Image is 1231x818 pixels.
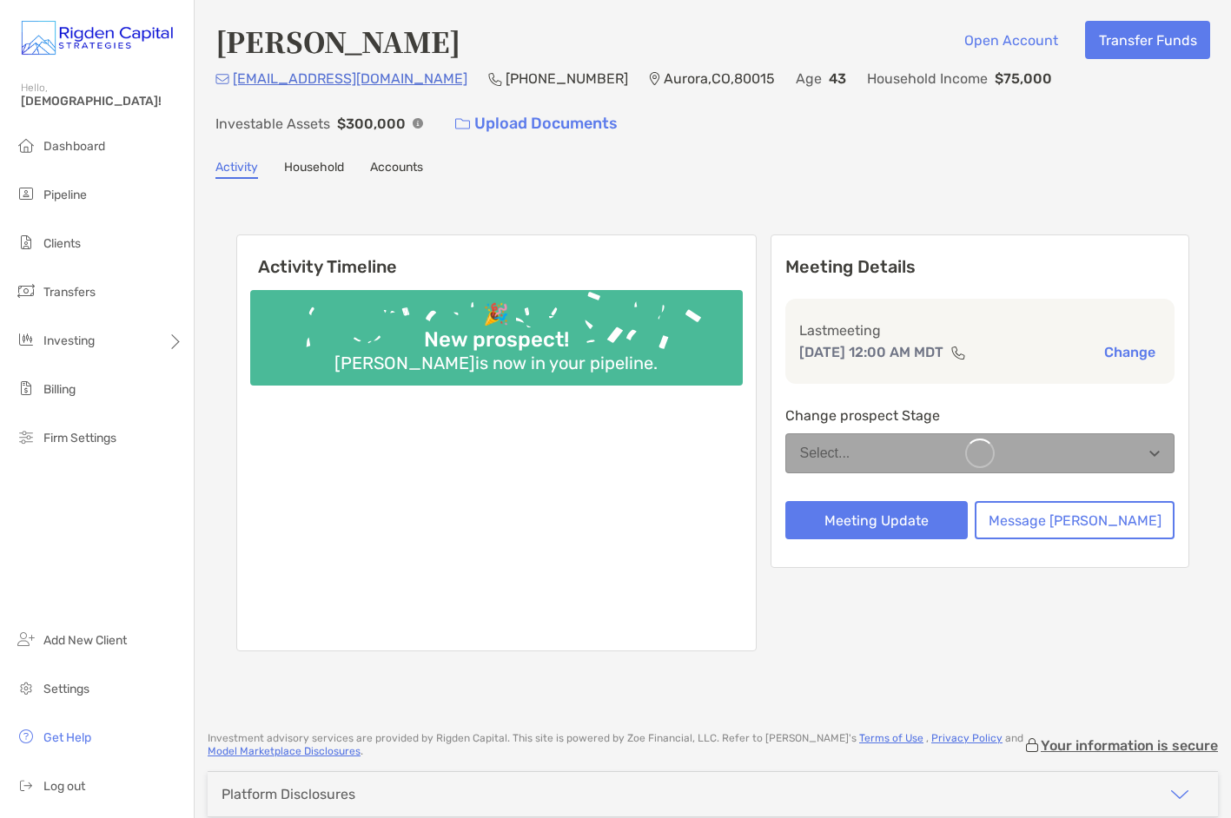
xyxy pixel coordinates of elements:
span: Transfers [43,285,96,300]
button: Change [1099,343,1161,361]
img: dashboard icon [16,135,36,155]
a: Privacy Policy [931,732,1003,744]
p: 43 [829,68,846,89]
p: $75,000 [995,68,1052,89]
span: Add New Client [43,633,127,648]
p: Change prospect Stage [785,405,1175,426]
img: transfers icon [16,280,36,301]
img: firm-settings icon [16,426,36,447]
p: Household Income [867,68,988,89]
h4: [PERSON_NAME] [215,21,460,61]
img: Phone Icon [488,72,502,86]
p: [PHONE_NUMBER] [506,68,628,89]
img: Zoe Logo [21,7,173,69]
img: Location Icon [649,72,660,86]
a: Accounts [370,160,423,179]
img: button icon [455,118,470,130]
p: [EMAIL_ADDRESS][DOMAIN_NAME] [233,68,467,89]
button: Transfer Funds [1085,21,1210,59]
p: Age [796,68,822,89]
img: clients icon [16,232,36,253]
img: get-help icon [16,726,36,747]
p: Meeting Details [785,256,1175,278]
a: Upload Documents [444,105,629,142]
img: logout icon [16,775,36,795]
span: Firm Settings [43,431,116,445]
a: Model Marketplace Disclosures [208,745,361,757]
button: Message [PERSON_NAME] [975,501,1175,539]
img: investing icon [16,329,36,350]
span: [DEMOGRAPHIC_DATA]! [21,94,183,109]
p: Investable Assets [215,113,330,135]
img: billing icon [16,378,36,399]
div: New prospect! [417,327,576,353]
p: [DATE] 12:00 AM MDT [799,341,943,363]
img: Info Icon [413,118,423,129]
span: Settings [43,682,89,696]
h6: Activity Timeline [237,235,756,277]
img: communication type [950,346,966,360]
p: Your information is secure [1041,737,1218,754]
span: Log out [43,779,85,794]
span: Pipeline [43,188,87,202]
img: Email Icon [215,74,229,84]
img: icon arrow [1169,784,1190,805]
span: Clients [43,236,81,251]
a: Activity [215,160,258,179]
button: Meeting Update [785,501,969,539]
img: pipeline icon [16,183,36,204]
img: add_new_client icon [16,629,36,650]
p: Aurora , CO , 80015 [664,68,775,89]
div: 🎉 [476,302,516,327]
span: Billing [43,382,76,397]
img: settings icon [16,677,36,698]
a: Terms of Use [859,732,923,744]
span: Get Help [43,730,91,745]
p: Investment advisory services are provided by Rigden Capital . This site is powered by Zoe Financi... [208,732,1023,758]
div: Platform Disclosures [222,786,355,802]
span: Investing [43,333,95,348]
span: Dashboard [43,139,105,154]
a: Household [284,160,344,179]
p: $300,000 [337,113,406,135]
div: [PERSON_NAME] is now in your pipeline. [328,353,665,373]
button: Open Account [950,21,1071,59]
p: Last meeting [799,320,1162,341]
